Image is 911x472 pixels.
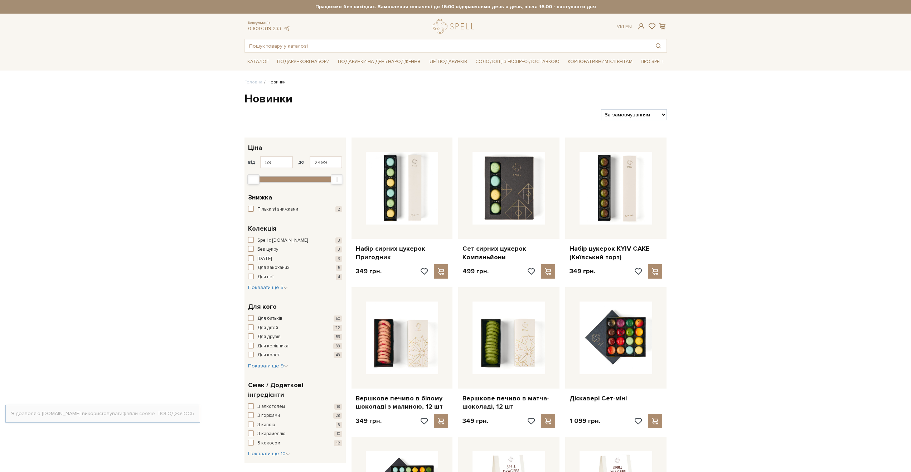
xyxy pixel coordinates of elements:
[248,274,342,281] button: Для неї 4
[617,24,632,30] div: Ук
[244,80,262,85] a: Головна
[257,206,298,213] span: Тільки зі знижками
[462,245,555,261] a: Сет сирних цукерок Компаньйони
[336,274,342,280] span: 4
[260,156,293,168] input: Ціна
[570,245,662,261] a: Набір цукерок KYIV CAKE (Київський торт)
[335,56,423,67] a: Подарунки на День народження
[257,324,278,332] span: Для дітей
[433,19,478,34] a: logo
[244,4,667,10] strong: Працюємо без вихідних. Замовлення оплачені до 16:00 відправляємо день в день, після 16:00 - насту...
[257,343,289,350] span: Для керівника
[248,264,342,271] button: Для закоханих 5
[257,255,272,263] span: [DATE]
[248,224,276,233] span: Колекція
[257,412,280,419] span: З горіхами
[335,246,342,252] span: 3
[356,417,382,425] p: 349 грн.
[248,206,342,213] button: Тільки зі знижками 2
[248,284,288,291] button: Показати ще 5
[248,380,340,400] span: Смак / Додаткові інгредієнти
[462,267,489,275] p: 499 грн.
[333,343,342,349] span: 38
[570,267,595,275] p: 349 грн.
[158,410,194,417] a: Погоджуюсь
[565,56,635,67] a: Корпоративним клієнтам
[248,324,342,332] button: Для дітей 22
[248,193,272,202] span: Знижка
[248,343,342,350] button: Для керівника 38
[570,417,600,425] p: 1 099 грн.
[248,352,342,359] button: Для колег 48
[257,237,308,244] span: Spell x [DOMAIN_NAME]
[257,315,282,322] span: Для батьків
[257,403,285,410] span: З алкоголем
[257,333,281,341] span: Для друзів
[122,410,155,416] a: файли cookie
[248,255,342,263] button: [DATE] 3
[257,440,280,447] span: З кокосом
[333,325,342,331] span: 22
[356,267,382,275] p: 349 грн.
[625,24,632,30] a: En
[310,156,342,168] input: Ціна
[248,451,290,457] span: Показати ще 10
[274,56,333,67] a: Подарункові набори
[331,174,343,184] div: Max
[248,25,281,32] a: 0 800 319 233
[638,56,667,67] a: Про Spell
[248,21,290,25] span: Консультація:
[426,56,470,67] a: Ідеї подарунків
[248,422,342,429] button: З кавою 8
[334,431,342,437] span: 10
[244,92,667,107] h1: Новинки
[334,352,342,358] span: 48
[283,25,290,32] a: telegram
[245,39,650,52] input: Пошук товару у каталозі
[248,440,342,447] button: З кокосом 12
[248,237,342,244] button: Spell x [DOMAIN_NAME] 3
[650,39,667,52] button: Пошук товару у каталозі
[248,315,342,322] button: Для батьків 50
[257,352,280,359] span: Для колег
[335,256,342,262] span: 3
[334,404,342,410] span: 19
[257,422,275,429] span: З кавою
[248,143,262,153] span: Ціна
[248,246,342,253] button: Без цукру 3
[257,264,289,271] span: Для закоханих
[570,394,662,403] a: Діскавері Сет-міні
[257,430,286,438] span: З карамеллю
[248,403,342,410] button: З алкоголем 19
[298,159,304,165] span: до
[248,362,288,370] button: Показати ще 9
[462,417,488,425] p: 349 грн.
[247,174,260,184] div: Min
[244,56,272,67] a: Каталог
[335,206,342,212] span: 2
[248,302,277,312] span: Для кого
[334,316,342,322] span: 50
[462,394,555,411] a: Вершкове печиво в матча-шоколаді, 12 шт
[336,422,342,428] span: 8
[356,394,449,411] a: Вершкове печиво в білому шоколаді з малиною, 12 шт
[248,159,255,165] span: від
[333,413,342,419] span: 28
[473,56,562,68] a: Солодощі з експрес-доставкою
[248,412,342,419] button: З горіхами 28
[336,265,342,271] span: 5
[356,245,449,261] a: Набір сирних цукерок Пригодник
[334,440,342,446] span: 12
[248,430,342,438] button: З карамеллю 10
[248,333,342,341] button: Для друзів 59
[257,274,273,281] span: Для неї
[6,410,200,417] div: Я дозволяю [DOMAIN_NAME] використовувати
[334,334,342,340] span: 59
[335,237,342,244] span: 3
[248,363,288,369] span: Показати ще 9
[257,246,278,253] span: Без цукру
[248,284,288,290] span: Показати ще 5
[623,24,624,30] span: |
[248,450,290,457] button: Показати ще 10
[262,79,286,86] li: Новинки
